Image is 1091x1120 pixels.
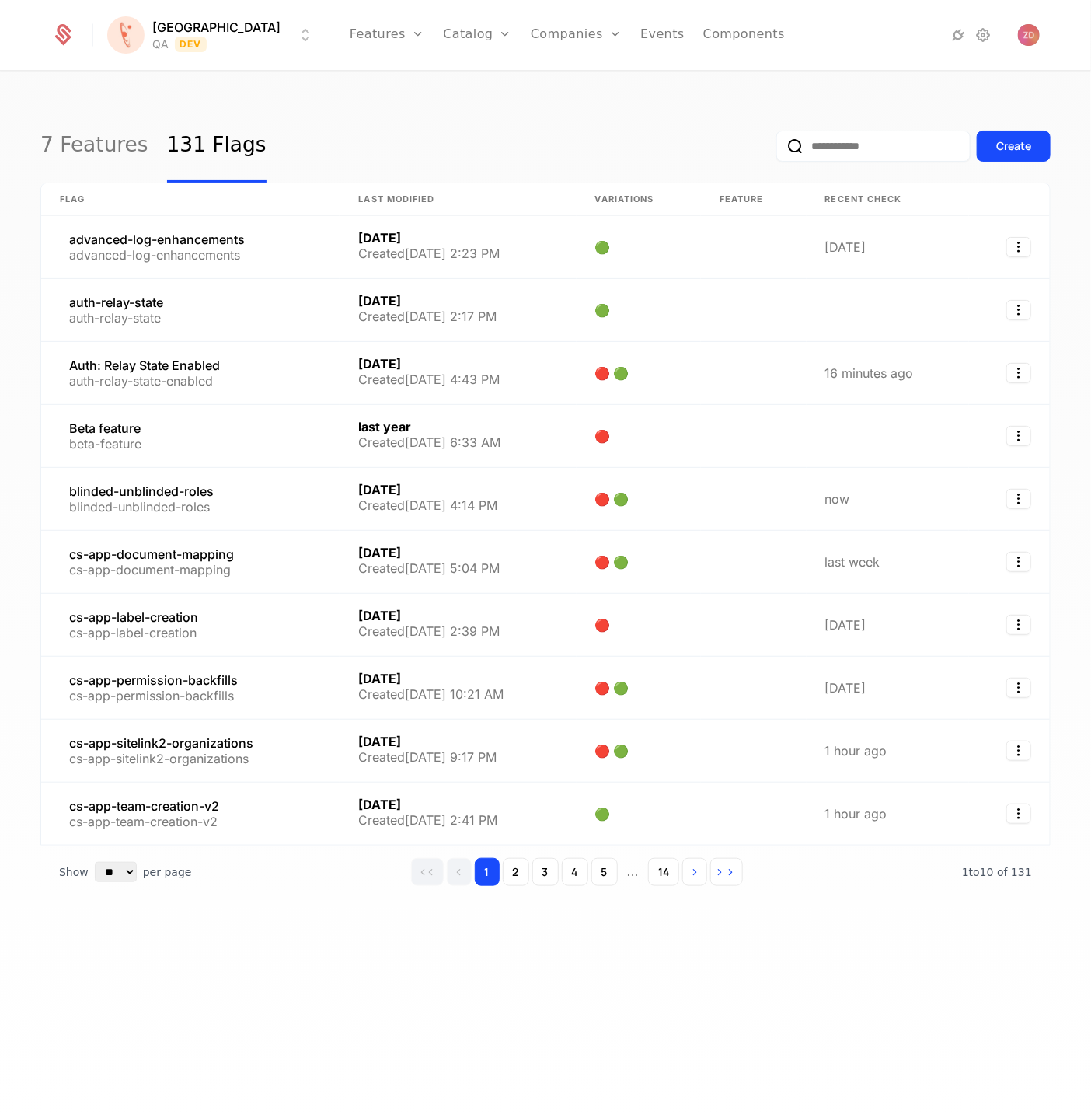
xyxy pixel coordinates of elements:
[1018,24,1040,46] img: Zlatko Despotovic
[411,858,743,886] div: Page navigation
[807,183,970,216] th: Recent check
[175,37,207,52] span: Dev
[648,858,679,886] button: Go to page 14
[1006,804,1031,824] button: Select action
[107,16,145,54] img: Florence
[152,18,281,37] span: [GEOGRAPHIC_DATA]
[152,37,169,52] div: QA
[974,26,993,44] a: Settings
[112,18,315,52] button: Select environment
[143,864,192,880] span: per page
[977,131,1051,162] button: Create
[95,862,137,882] select: Select page size
[340,183,576,216] th: Last Modified
[1006,615,1031,635] button: Select action
[1006,741,1031,761] button: Select action
[503,858,529,886] button: Go to page 2
[532,858,559,886] button: Go to page 3
[1006,552,1031,572] button: Select action
[1006,237,1031,257] button: Select action
[591,858,618,886] button: Go to page 5
[40,846,1051,898] div: Table pagination
[950,26,968,44] a: Integrations
[1018,24,1040,46] button: Open user button
[701,183,807,216] th: Feature
[475,858,500,886] button: Go to page 1
[962,866,1032,878] span: 131
[59,864,89,880] span: Show
[962,866,1011,878] span: 1 to 10 of
[577,183,702,216] th: Variations
[411,858,444,886] button: Go to first page
[1006,426,1031,446] button: Select action
[1006,489,1031,509] button: Select action
[447,858,472,886] button: Go to previous page
[996,138,1031,154] div: Create
[682,858,707,886] button: Go to next page
[562,858,588,886] button: Go to page 4
[40,110,148,183] a: 7 Features
[621,860,645,884] span: ...
[1006,300,1031,320] button: Select action
[41,183,340,216] th: Flag
[1006,678,1031,698] button: Select action
[167,110,267,183] a: 131 Flags
[710,858,743,886] button: Go to last page
[1006,363,1031,383] button: Select action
